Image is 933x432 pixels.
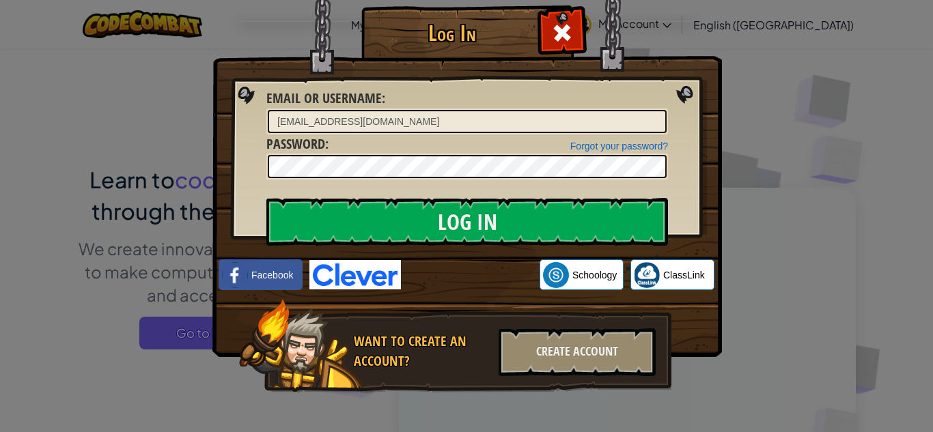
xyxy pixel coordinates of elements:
[634,262,660,288] img: classlink-logo-small.png
[266,89,385,109] label: :
[401,260,540,290] iframe: Sign in with Google Button
[572,268,617,282] span: Schoology
[663,268,705,282] span: ClassLink
[570,141,668,152] a: Forgot your password?
[222,262,248,288] img: facebook_small.png
[354,332,490,371] div: Want to create an account?
[266,198,668,246] input: Log In
[266,134,325,153] span: Password
[309,260,401,289] img: clever-logo-blue.png
[365,21,539,45] h1: Log In
[499,328,656,376] div: Create Account
[266,134,329,154] label: :
[266,89,382,107] span: Email or Username
[543,262,569,288] img: schoology.png
[251,268,293,282] span: Facebook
